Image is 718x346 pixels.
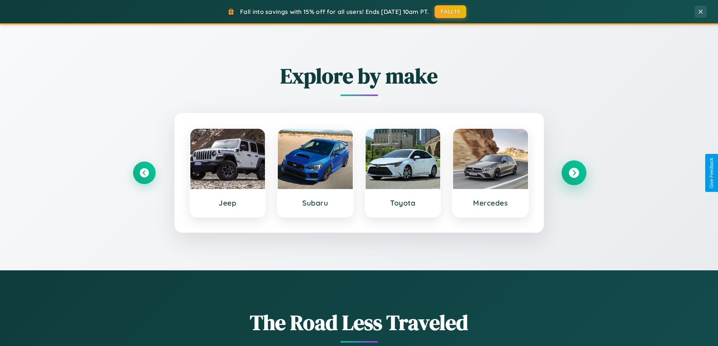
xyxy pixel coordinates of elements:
[435,5,466,18] button: FALL15
[133,61,585,90] h2: Explore by make
[240,8,429,15] span: Fall into savings with 15% off for all users! Ends [DATE] 10am PT.
[709,158,714,188] div: Give Feedback
[285,198,345,207] h3: Subaru
[373,198,433,207] h3: Toyota
[461,198,521,207] h3: Mercedes
[133,308,585,337] h1: The Road Less Traveled
[198,198,258,207] h3: Jeep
